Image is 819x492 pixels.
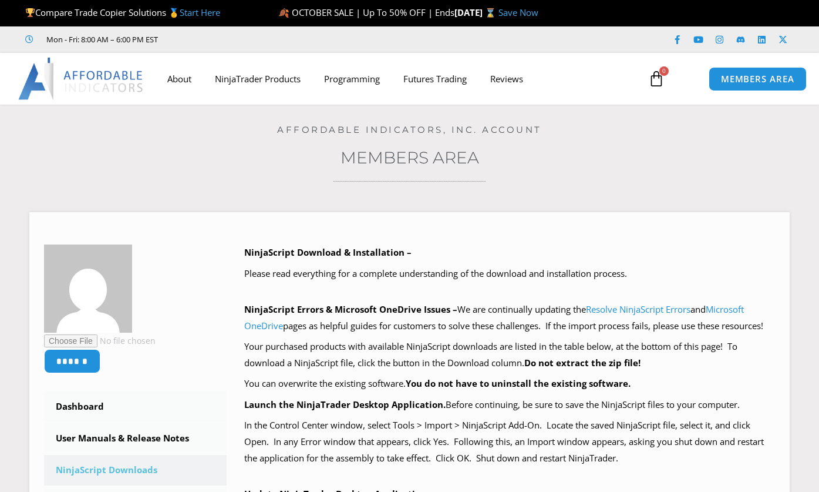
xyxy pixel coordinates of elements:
[156,65,639,92] nav: Menu
[278,6,454,18] span: 🍂 OCTOBER SALE | Up To 50% OFF | Ends
[244,417,775,467] p: In the Control Center window, select Tools > Import > NinjaScript Add-On. Locate the saved NinjaS...
[244,303,744,332] a: Microsoft OneDrive
[454,6,498,18] strong: [DATE] ⌛
[244,303,457,315] b: NinjaScript Errors & Microsoft OneDrive Issues –
[709,67,807,91] a: MEMBERS AREA
[312,65,392,92] a: Programming
[44,423,227,454] a: User Manuals & Release Notes
[277,124,542,135] a: Affordable Indicators, Inc. Account
[524,357,641,369] b: Do not extract the zip file!
[44,391,227,422] a: Dashboard
[244,339,775,371] p: Your purchased products with available NinjaScript downloads are listed in the table below, at th...
[244,376,775,392] p: You can overwrite the existing software.
[44,245,132,333] img: 08e5ea1d121afbf86d7f1a4da8975fe3481f35e8184fae4f7610a76cda58eea7
[156,65,203,92] a: About
[406,377,631,389] b: You do not have to uninstall the existing software.
[659,66,669,76] span: 0
[244,399,446,410] b: Launch the NinjaTrader Desktop Application.
[586,303,690,315] a: Resolve NinjaScript Errors
[18,58,144,100] img: LogoAI | Affordable Indicators – NinjaTrader
[26,8,35,17] img: 🏆
[341,148,479,168] a: Members Area
[203,65,312,92] a: NinjaTrader Products
[631,62,682,96] a: 0
[174,34,350,45] iframe: Customer reviews powered by Trustpilot
[244,397,775,413] p: Before continuing, be sure to save the NinjaScript files to your computer.
[498,6,538,18] a: Save Now
[25,6,220,18] span: Compare Trade Copier Solutions 🥇
[244,246,412,258] b: NinjaScript Download & Installation –
[43,32,158,46] span: Mon - Fri: 8:00 AM – 6:00 PM EST
[478,65,535,92] a: Reviews
[244,302,775,334] p: We are continually updating the and pages as helpful guides for customers to solve these challeng...
[721,75,794,83] span: MEMBERS AREA
[180,6,220,18] a: Start Here
[244,266,775,282] p: Please read everything for a complete understanding of the download and installation process.
[44,455,227,486] a: NinjaScript Downloads
[392,65,478,92] a: Futures Trading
